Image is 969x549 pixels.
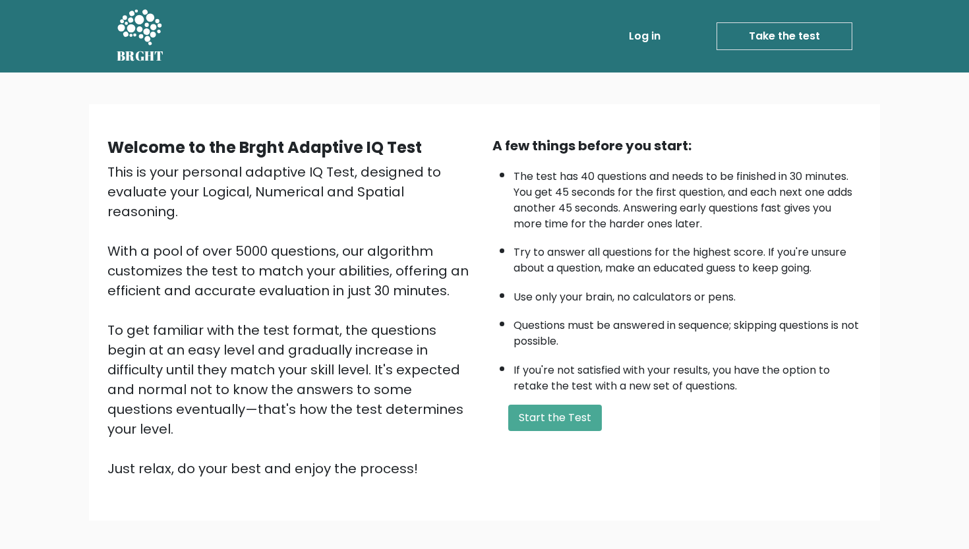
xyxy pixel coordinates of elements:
div: This is your personal adaptive IQ Test, designed to evaluate your Logical, Numerical and Spatial ... [107,162,477,478]
button: Start the Test [508,405,602,431]
li: Questions must be answered in sequence; skipping questions is not possible. [514,311,862,349]
h5: BRGHT [117,48,164,64]
li: The test has 40 questions and needs to be finished in 30 minutes. You get 45 seconds for the firs... [514,162,862,232]
a: BRGHT [117,5,164,67]
li: If you're not satisfied with your results, you have the option to retake the test with a new set ... [514,356,862,394]
li: Try to answer all questions for the highest score. If you're unsure about a question, make an edu... [514,238,862,276]
div: A few things before you start: [492,136,862,156]
a: Log in [624,23,666,49]
b: Welcome to the Brght Adaptive IQ Test [107,136,422,158]
a: Take the test [717,22,852,50]
li: Use only your brain, no calculators or pens. [514,283,862,305]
